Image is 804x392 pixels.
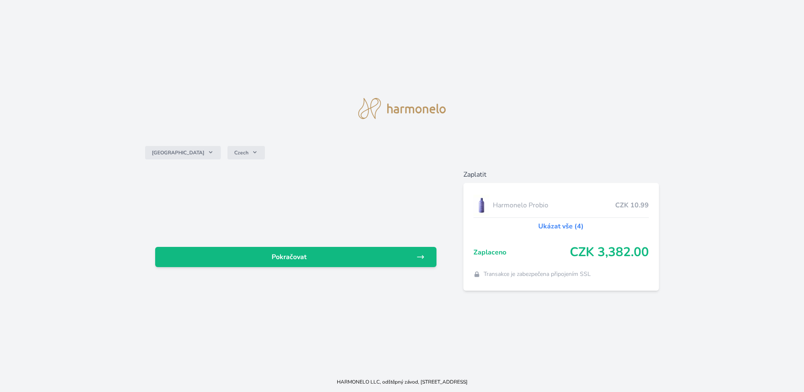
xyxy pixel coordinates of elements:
[615,200,649,210] span: CZK 10.99
[473,195,489,216] img: CLEAN_PROBIO_se_stinem_x-lo.jpg
[234,149,249,156] span: Czech
[463,170,659,180] h6: Zaplatit
[538,221,584,231] a: Ukázat vše (4)
[473,247,570,257] span: Zaplaceno
[162,252,416,262] span: Pokračovat
[227,146,265,159] button: Czech
[155,247,436,267] a: Pokračovat
[358,98,446,119] img: logo.svg
[570,245,649,260] span: CZK 3,382.00
[145,146,221,159] button: [GEOGRAPHIC_DATA]
[152,149,204,156] span: [GEOGRAPHIC_DATA]
[484,270,591,278] span: Transakce je zabezpečena připojením SSL
[493,200,615,210] span: Harmonelo Probio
